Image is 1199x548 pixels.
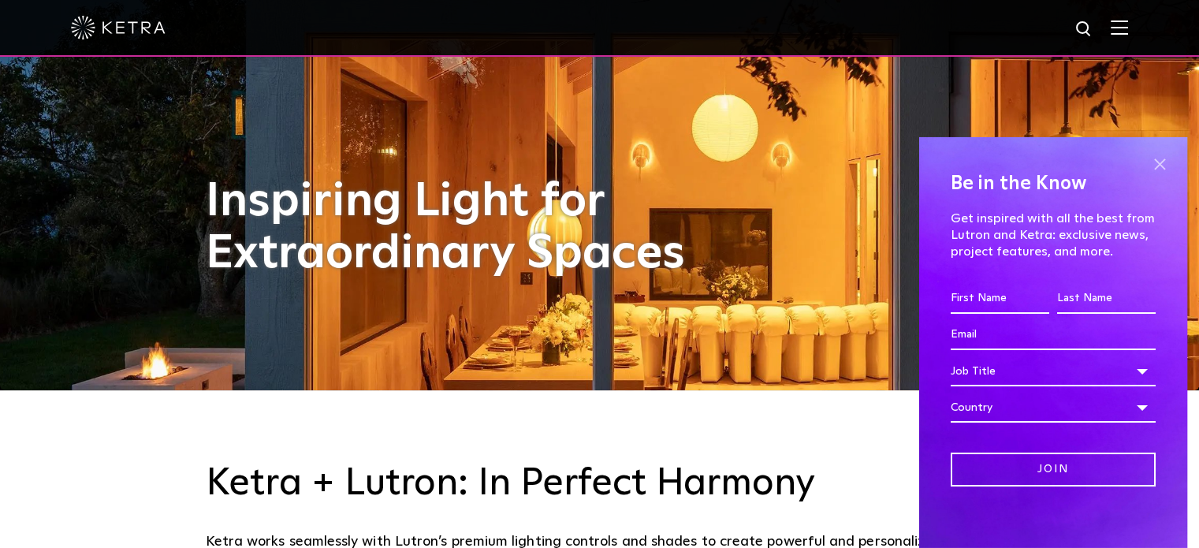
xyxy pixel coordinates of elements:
input: Join [951,453,1156,486]
input: Email [951,320,1156,350]
img: Hamburger%20Nav.svg [1111,20,1128,35]
h4: Be in the Know [951,169,1156,199]
h3: Ketra + Lutron: In Perfect Harmony [206,461,994,507]
input: Last Name [1057,284,1156,314]
div: Job Title [951,356,1156,386]
h1: Inspiring Light for Extraordinary Spaces [206,176,718,280]
div: Country [951,393,1156,423]
img: ketra-logo-2019-white [71,16,166,39]
img: search icon [1074,20,1094,39]
input: First Name [951,284,1049,314]
p: Get inspired with all the best from Lutron and Ketra: exclusive news, project features, and more. [951,211,1156,259]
